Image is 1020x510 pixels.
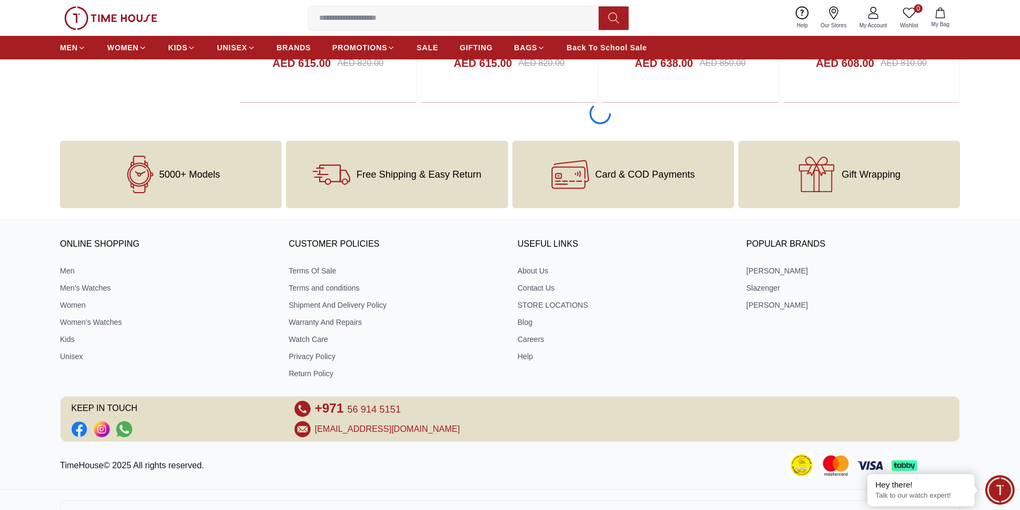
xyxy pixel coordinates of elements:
span: PROMOTIONS [333,42,388,53]
span: Our Stores [817,21,851,29]
a: Men's Watches [60,283,274,293]
div: AED 820.00 [518,57,564,70]
li: Facebook [71,421,87,437]
div: AED 810.00 [881,57,927,70]
a: KIDS [168,38,195,57]
a: Unisex [60,351,274,362]
img: Consumer Payment [789,453,814,478]
a: Back To School Sale [566,38,647,57]
a: Contact Us [518,283,731,293]
a: +971 56 914 5151 [315,401,401,417]
img: Tabby Payment [891,460,917,470]
span: Back To School Sale [566,42,647,53]
a: GIFTING [459,38,493,57]
img: Tamara Payment [926,461,951,470]
span: Wishlist [896,21,923,29]
span: KIDS [168,42,187,53]
a: Women [60,300,274,310]
h3: Popular Brands [746,237,960,253]
span: MEN [60,42,78,53]
span: 5000+ Models [159,169,220,180]
a: [EMAIL_ADDRESS][DOMAIN_NAME] [315,423,460,436]
a: Social Link [116,421,132,437]
div: AED 850.00 [699,57,745,70]
h4: AED 615.00 [454,56,512,71]
span: BRANDS [277,42,311,53]
button: My Bag [925,5,956,31]
a: Help [790,4,814,32]
span: 0 [914,4,923,13]
a: Men [60,265,274,276]
img: ... [64,6,157,30]
a: About Us [518,265,731,276]
a: WOMEN [107,38,147,57]
a: Return Policy [289,368,502,379]
a: MEN [60,38,86,57]
a: Our Stores [814,4,853,32]
span: 56 914 5151 [347,404,401,415]
a: Blog [518,317,731,328]
a: 0Wishlist [894,4,925,32]
h4: AED 638.00 [635,56,693,71]
h4: AED 615.00 [273,56,331,71]
p: Talk to our watch expert! [875,491,966,500]
span: Help [792,21,812,29]
a: Terms and conditions [289,283,502,293]
a: STORE LOCATIONS [518,300,731,310]
a: Watch Care [289,334,502,345]
h3: USEFUL LINKS [518,237,731,253]
h3: ONLINE SHOPPING [60,237,274,253]
div: AED 820.00 [337,57,383,70]
span: Gift Wrapping [842,169,901,180]
a: Warranty And Repairs [289,317,502,328]
a: Slazenger [746,283,960,293]
div: Hey there! [875,479,966,490]
a: [PERSON_NAME] [746,300,960,310]
a: Women's Watches [60,317,274,328]
img: Visa [857,461,883,469]
span: WOMEN [107,42,139,53]
a: Shipment And Delivery Policy [289,300,502,310]
a: Kids [60,334,274,345]
a: BRANDS [277,38,311,57]
span: Free Shipping & Easy Return [357,169,481,180]
a: Social Link [71,421,87,437]
a: Help [518,351,731,362]
span: Card & COD Payments [595,169,695,180]
span: My Bag [927,20,954,28]
a: Terms Of Sale [289,265,502,276]
h4: AED 608.00 [816,56,874,71]
a: Social Link [94,421,110,437]
a: Privacy Policy [289,351,502,362]
span: My Account [855,21,891,29]
span: BAGS [514,42,537,53]
a: BAGS [514,38,545,57]
h3: CUSTOMER POLICIES [289,237,502,253]
a: UNISEX [217,38,255,57]
p: TimeHouse© 2025 All rights reserved. [60,459,208,472]
a: SALE [417,38,438,57]
span: GIFTING [459,42,493,53]
a: Careers [518,334,731,345]
a: PROMOTIONS [333,38,396,57]
div: Chat Widget [985,475,1015,505]
span: UNISEX [217,42,247,53]
span: KEEP IN TOUCH [71,401,279,417]
a: [PERSON_NAME] [746,265,960,276]
img: Mastercard [823,455,849,475]
span: SALE [417,42,438,53]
